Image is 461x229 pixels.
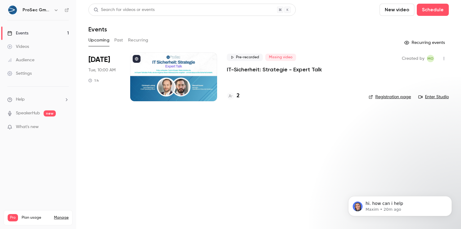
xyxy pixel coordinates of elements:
span: Created by [402,55,424,62]
span: What's new [16,124,39,130]
button: Recurring [128,35,148,45]
button: New video [380,4,414,16]
div: Settings [7,70,32,77]
div: Audience [7,57,34,63]
button: Recurring events [402,38,449,48]
a: 2 [227,92,240,100]
span: Pre-recorded [227,54,263,61]
span: Tue, 10:00 AM [88,67,116,73]
div: Sep 23 Tue, 10:00 AM (Europe/Berlin) [88,52,120,101]
button: Upcoming [88,35,109,45]
div: 1 h [88,78,99,83]
img: ProSec GmbH [8,5,17,15]
div: Videos [7,44,29,50]
span: [DATE] [88,55,110,65]
iframe: Intercom notifications message [339,183,461,226]
li: help-dropdown-opener [7,96,69,103]
span: MO [427,55,434,62]
h6: ProSec GmbH [23,7,51,13]
div: Events [7,30,28,36]
h1: Events [88,26,107,33]
span: Pro [8,214,18,221]
span: Help [16,96,25,103]
a: Enter Studio [418,94,449,100]
h4: 2 [237,92,240,100]
div: Search for videos or events [94,7,155,13]
a: IT-Sicherheit: Strategie - Expert Talk [227,66,322,73]
span: Missing video [265,54,296,61]
a: Registration page [369,94,411,100]
span: MD Operative [427,55,434,62]
span: new [44,110,56,116]
a: Manage [54,215,69,220]
button: Schedule [417,4,449,16]
button: Past [114,35,123,45]
span: Plan usage [22,215,50,220]
a: SpeakerHub [16,110,40,116]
